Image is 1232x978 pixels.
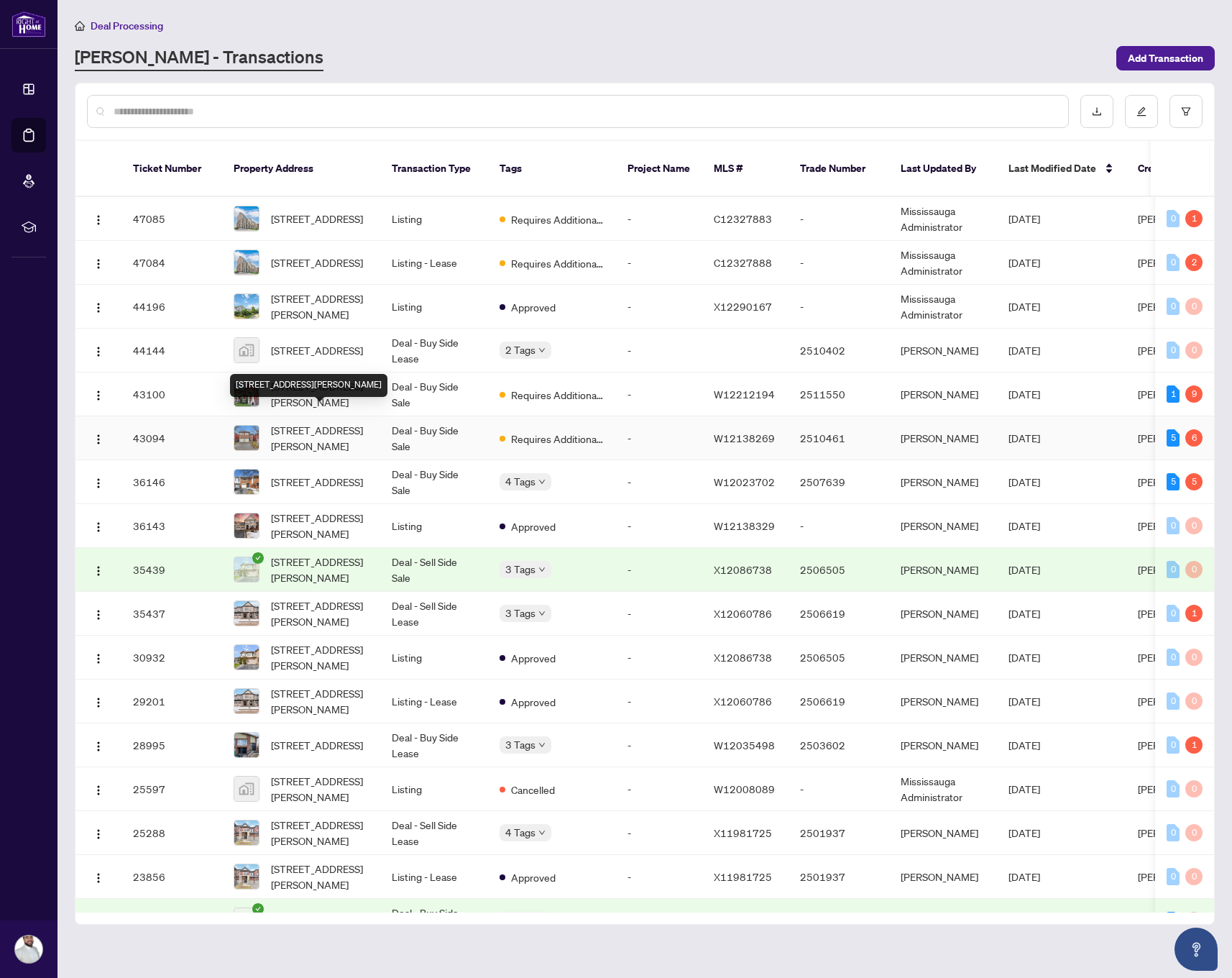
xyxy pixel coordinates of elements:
[789,899,889,943] td: 2501014
[505,912,535,928] span: 3 Tags
[889,329,997,373] td: [PERSON_NAME]
[789,636,889,680] td: 2506505
[505,736,535,753] span: 3 Tags
[889,373,997,416] td: [PERSON_NAME]
[714,519,775,532] span: W12138329
[271,598,369,629] span: [STREET_ADDRESS][PERSON_NAME]
[93,477,104,489] img: Logo
[380,197,488,241] td: Listing
[789,197,889,241] td: -
[1185,780,1203,798] div: 0
[380,680,488,723] td: Listing - Lease
[511,650,556,666] span: Approved
[380,416,488,460] td: Deal - Buy Side Sale
[234,908,259,933] img: thumbnail-img
[87,514,110,537] button: Logo
[616,141,702,197] th: Project Name
[1128,47,1203,70] span: Add Transaction
[1185,605,1203,622] div: 1
[87,558,110,581] button: Logo
[889,723,997,767] td: [PERSON_NAME]
[511,518,556,534] span: Approved
[889,636,997,680] td: [PERSON_NAME]
[121,416,222,460] td: 43094
[1185,298,1203,315] div: 0
[222,141,380,197] th: Property Address
[271,255,363,270] span: [STREET_ADDRESS]
[234,470,259,494] img: thumbnail-img
[87,733,110,757] button: Logo
[380,855,488,899] td: Listing - Lease
[511,255,604,271] span: Requires Additional Docs
[1136,106,1146,116] span: edit
[1167,561,1180,578] div: 0
[1185,693,1203,710] div: 0
[714,607,772,620] span: X12060786
[1008,344,1040,357] span: [DATE]
[714,212,772,225] span: C12327883
[1138,431,1215,444] span: [PERSON_NAME]
[1138,563,1215,576] span: [PERSON_NAME]
[789,855,889,899] td: 2501937
[87,339,110,362] button: Logo
[616,855,702,899] td: -
[1138,870,1215,883] span: [PERSON_NAME]
[789,373,889,416] td: 2511550
[271,342,363,358] span: [STREET_ADDRESS]
[234,513,259,538] img: thumbnail-img
[1138,256,1215,269] span: [PERSON_NAME]
[889,460,997,504] td: [PERSON_NAME]
[511,869,556,885] span: Approved
[121,285,222,329] td: 44196
[271,737,363,753] span: [STREET_ADDRESS]
[87,207,110,230] button: Logo
[889,241,997,285] td: Mississauga Administrator
[87,646,110,669] button: Logo
[380,899,488,943] td: Deal - Buy Side Lease
[1126,141,1213,197] th: Created By
[1138,739,1215,751] span: [PERSON_NAME]
[511,211,604,227] span: Requires Additional Docs
[616,416,702,460] td: -
[616,241,702,285] td: -
[1008,870,1040,883] span: [DATE]
[271,554,369,585] span: [STREET_ADDRESS][PERSON_NAME]
[1167,736,1180,754] div: 0
[714,695,772,708] span: X12060786
[702,141,789,197] th: MLS #
[271,291,369,322] span: [STREET_ADDRESS][PERSON_NAME]
[889,548,997,592] td: [PERSON_NAME]
[93,653,104,664] img: Logo
[234,250,259,275] img: thumbnail-img
[889,285,997,329] td: Mississauga Administrator
[1008,563,1040,576] span: [DATE]
[121,197,222,241] td: 47085
[889,767,997,811] td: Mississauga Administrator
[93,521,104,533] img: Logo
[234,733,259,757] img: thumbnail-img
[789,723,889,767] td: 2503602
[1181,106,1191,116] span: filter
[505,342,535,358] span: 2 Tags
[380,811,488,855] td: Deal - Sell Side Lease
[87,383,110,406] button: Logo
[714,388,775,401] span: W12212194
[1008,782,1040,795] span: [DATE]
[889,416,997,460] td: [PERSON_NAME]
[1008,256,1040,269] span: [DATE]
[714,475,775,488] span: W12023702
[93,741,104,752] img: Logo
[234,777,259,801] img: thumbnail-img
[1008,212,1040,225] span: [DATE]
[714,563,772,576] span: X12086738
[1008,651,1040,664] span: [DATE]
[1138,300,1215,313] span: [PERSON_NAME]
[616,811,702,855] td: -
[271,861,369,892] span: [STREET_ADDRESS][PERSON_NAME]
[1138,212,1215,225] span: [PERSON_NAME]
[714,826,772,839] span: X11981725
[616,197,702,241] td: -
[789,504,889,548] td: -
[234,206,259,231] img: thumbnail-img
[93,697,104,708] img: Logo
